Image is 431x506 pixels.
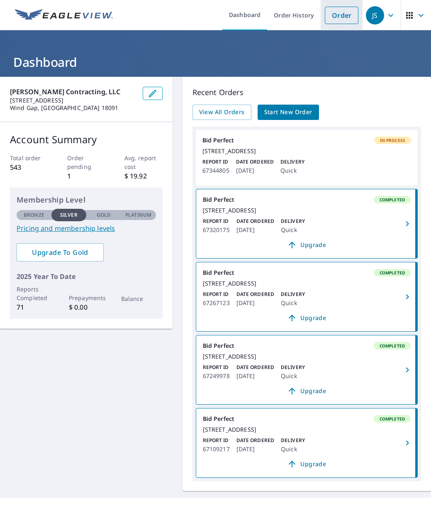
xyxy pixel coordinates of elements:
p: Quick [281,444,305,454]
p: [PERSON_NAME] Contracting, LLC [10,87,136,97]
p: $ 0.00 [69,302,104,312]
p: Platinum [125,211,151,219]
a: View All Orders [192,105,251,120]
p: Delivery [281,218,305,225]
div: JS [366,6,384,24]
p: Date Ordered [236,364,274,371]
span: Upgrade [208,313,406,323]
span: In Process [375,137,411,143]
p: Balance [121,294,156,303]
p: Delivery [281,437,305,444]
p: 67267123 [203,298,230,308]
p: [DATE] [236,371,274,381]
p: Report ID [203,437,230,444]
p: $ 19.92 [124,171,163,181]
p: Avg. report cost [124,154,163,171]
div: [STREET_ADDRESS] [203,353,411,360]
div: [STREET_ADDRESS] [202,147,411,155]
p: Quick [281,371,305,381]
a: Bid PerfectCompleted[STREET_ADDRESS]Report ID67267123Date Ordered[DATE]DeliveryQuickUpgrade [196,262,417,331]
p: 1 [67,171,105,181]
p: [STREET_ADDRESS] [10,97,136,104]
p: [DATE] [236,444,274,454]
div: Bid Perfect [202,137,411,144]
a: Bid PerfectCompleted[STREET_ADDRESS]Report ID67109217Date Ordered[DATE]DeliveryQuickUpgrade [196,408,417,477]
span: Start New Order [264,107,312,117]
h1: Dashboard [10,54,421,71]
div: [STREET_ADDRESS] [203,426,411,433]
p: Wind Gap, [GEOGRAPHIC_DATA] 18091 [10,104,136,112]
p: Silver [60,211,78,219]
p: Order pending [67,154,105,171]
p: Delivery [281,291,305,298]
div: Bid Perfect [203,342,411,350]
p: Quick [280,166,304,176]
p: 2025 Year To Date [17,271,156,281]
p: Prepayments [69,293,104,302]
span: Upgrade [208,459,406,469]
span: Upgrade [208,386,406,396]
span: View All Orders [199,107,245,117]
p: Report ID [203,364,230,371]
a: Upgrade To Gold [17,243,104,262]
span: Completed [375,416,410,422]
p: Report ID [202,158,229,166]
p: Date Ordered [236,291,274,298]
p: Quick [281,225,305,235]
p: Date Ordered [236,437,274,444]
a: Bid PerfectIn Process[STREET_ADDRESS]Report ID67344805Date Ordered[DATE]DeliveryQuick [196,130,418,186]
p: Reports Completed [17,285,51,302]
div: [STREET_ADDRESS] [203,207,411,214]
p: Bronze [24,211,44,219]
a: Start New Order [258,105,319,120]
div: Bid Perfect [203,269,411,276]
p: Membership Level [17,194,156,205]
p: Date Ordered [236,158,274,166]
p: Delivery [281,364,305,371]
p: 543 [10,162,48,172]
a: Upgrade [203,384,411,398]
p: 67109217 [203,444,230,454]
span: Completed [375,197,410,203]
span: Upgrade To Gold [23,248,97,257]
p: 67249978 [203,371,230,381]
span: Upgrade [208,240,406,250]
p: Gold [97,211,111,219]
p: 67320175 [203,225,230,235]
a: Pricing and membership levels [17,223,156,233]
p: Report ID [203,291,230,298]
img: EV Logo [15,9,113,22]
div: Bid Perfect [203,415,411,423]
p: Recent Orders [192,87,421,98]
div: [STREET_ADDRESS] [203,280,411,287]
p: Total order [10,154,48,162]
div: Bid Perfect [203,196,411,203]
p: [DATE] [236,166,274,176]
a: Bid PerfectCompleted[STREET_ADDRESS]Report ID67320175Date Ordered[DATE]DeliveryQuickUpgrade [196,189,417,258]
p: Quick [281,298,305,308]
p: Delivery [280,158,304,166]
a: Upgrade [203,457,411,471]
p: [DATE] [236,225,274,235]
p: 71 [17,302,51,312]
span: Completed [375,343,410,349]
p: Report ID [203,218,230,225]
span: Completed [375,270,410,276]
a: Bid PerfectCompleted[STREET_ADDRESS]Report ID67249978Date Ordered[DATE]DeliveryQuickUpgrade [196,335,417,404]
p: Date Ordered [236,218,274,225]
a: Upgrade [203,311,411,325]
p: Account Summary [10,132,163,147]
a: Order [325,7,358,24]
p: 67344805 [202,166,229,176]
p: [DATE] [236,298,274,308]
a: Upgrade [203,238,411,252]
